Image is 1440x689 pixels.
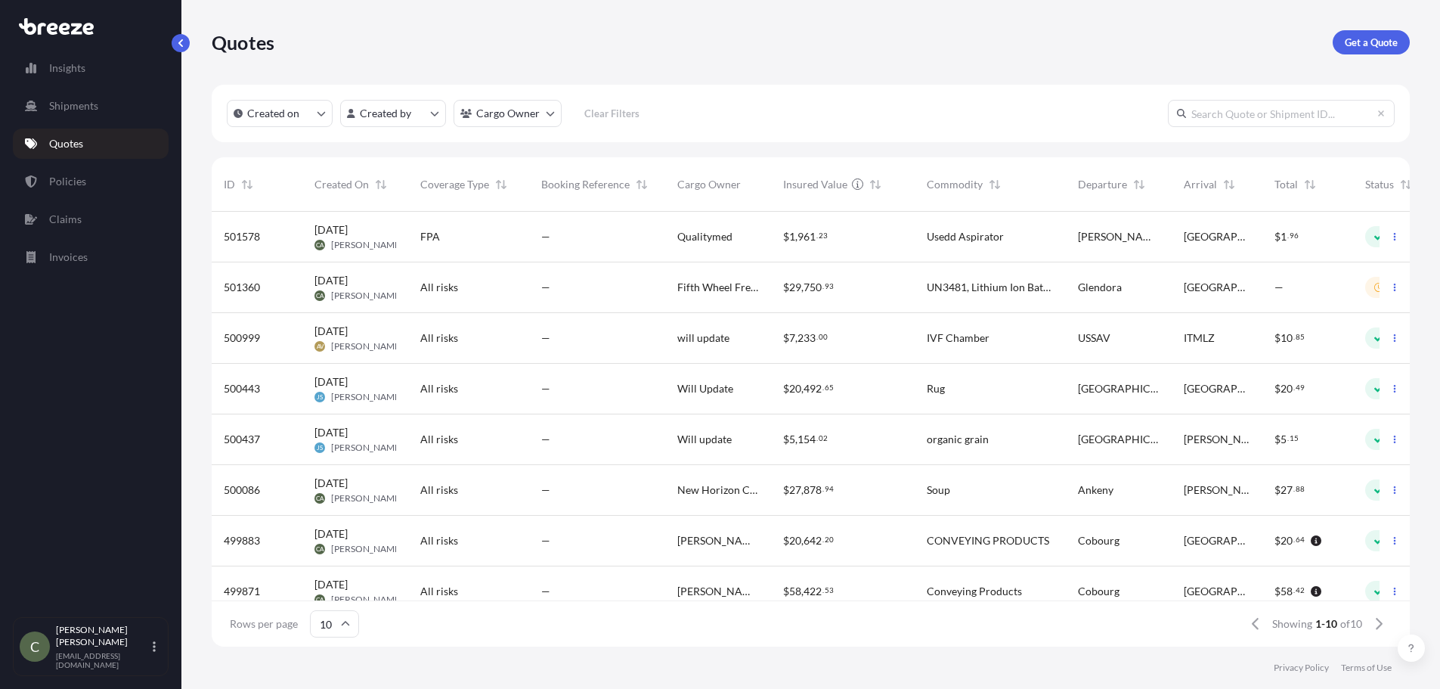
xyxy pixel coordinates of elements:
span: 58 [789,586,801,597]
p: Insights [49,61,85,76]
p: [EMAIL_ADDRESS][DOMAIN_NAME] [56,651,150,669]
span: IVF Chamber [927,331,989,346]
span: Rows per page [230,616,298,632]
span: [GEOGRAPHIC_DATA] [1184,584,1250,599]
span: . [1293,537,1295,542]
span: [PERSON_NAME] [331,543,403,555]
button: Clear Filters [569,101,654,126]
span: Will update [677,432,732,447]
span: Fifth Wheel Freight [677,280,759,295]
span: [GEOGRAPHIC_DATA] [1184,381,1250,396]
span: 64 [1296,537,1305,542]
span: JS [317,440,323,455]
span: 878 [804,485,822,495]
span: 642 [804,535,822,546]
button: Sort [866,175,884,194]
p: Privacy Policy [1274,662,1329,674]
a: Shipments [13,91,169,121]
span: Usedd Aspirator [927,229,1004,244]
span: . [1287,436,1289,441]
span: $ [1274,485,1281,495]
span: 20 [1281,535,1293,546]
span: 85 [1296,334,1305,340]
span: Rug [927,381,945,396]
span: 94 [825,486,834,492]
span: 27 [789,485,801,495]
p: Quotes [49,136,83,151]
span: — [541,229,550,244]
span: . [1293,588,1295,593]
span: [PERSON_NAME] Conveying Products [677,584,759,599]
span: 500086 [224,483,260,498]
span: [DATE] [314,324,348,339]
span: Showing [1272,616,1312,632]
span: 7 [789,333,795,343]
span: . [822,385,824,390]
span: 10 [1281,333,1293,343]
span: , [801,485,804,495]
span: $ [1274,586,1281,597]
span: 02 [819,436,828,441]
span: [DATE] [314,526,348,542]
span: $ [783,535,789,546]
span: $ [783,231,789,242]
span: $ [783,282,789,293]
p: Policies [49,174,86,189]
span: All risks [420,432,458,447]
span: [DATE] [314,476,348,491]
span: 154 [797,434,816,445]
span: , [795,333,797,343]
span: Departure [1078,177,1127,192]
p: Created by [360,106,411,121]
a: Invoices [13,242,169,272]
span: 88 [1296,486,1305,492]
span: . [1293,486,1295,492]
span: [PERSON_NAME] [1078,229,1160,244]
span: ID [224,177,235,192]
span: $ [783,485,789,495]
span: [GEOGRAPHIC_DATA] [1184,280,1250,295]
span: AV [317,339,324,354]
span: [DATE] [314,273,348,288]
span: , [801,383,804,394]
span: , [801,586,804,597]
a: Quotes [13,129,169,159]
span: . [1287,233,1289,238]
span: . [822,284,824,289]
button: Sort [238,175,256,194]
span: New Horizon Cuisine [677,483,759,498]
span: Soup [927,483,950,498]
span: $ [1274,383,1281,394]
p: Terms of Use [1341,662,1392,674]
span: 5 [1281,434,1287,445]
span: . [822,588,824,593]
span: Will Update [677,381,733,396]
button: Sort [1130,175,1148,194]
span: Commodity [927,177,983,192]
span: . [816,436,818,441]
span: 29 [789,282,801,293]
span: 20 [825,537,834,542]
span: , [795,434,797,445]
span: [PERSON_NAME] [331,290,403,302]
span: FPA [420,229,440,244]
span: 500437 [224,432,260,447]
span: 00 [819,334,828,340]
button: cargoOwner Filter options [454,100,562,127]
span: 96 [1290,233,1299,238]
span: Created On [314,177,369,192]
button: Sort [1397,175,1415,194]
span: ITMLZ [1184,331,1215,346]
span: 23 [819,233,828,238]
input: Search Quote or Shipment ID... [1168,100,1395,127]
span: Cobourg [1078,533,1119,548]
a: Claims [13,204,169,234]
span: 58 [1281,586,1293,597]
span: USSAV [1078,331,1110,346]
span: [DATE] [314,577,348,592]
span: CA [316,491,324,506]
span: , [801,535,804,546]
span: [DATE] [314,374,348,390]
span: 501578 [224,229,260,244]
span: 65 [825,385,834,390]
